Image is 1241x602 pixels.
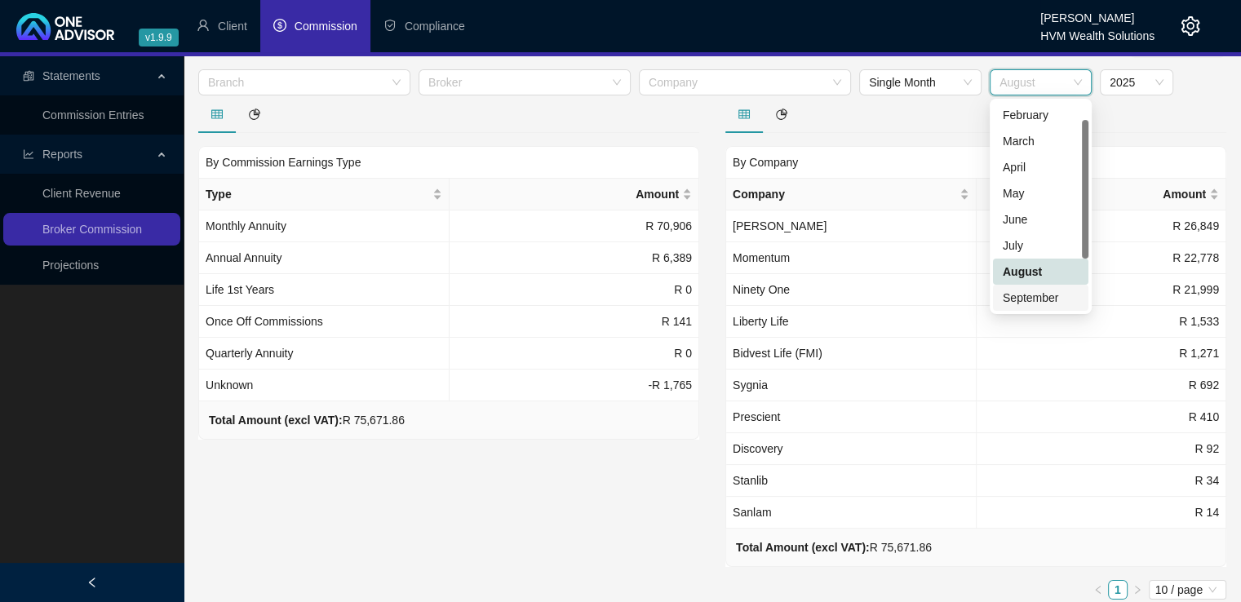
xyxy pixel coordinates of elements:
td: R 0 [450,274,700,306]
div: April [1003,158,1079,176]
div: September [1003,289,1079,307]
span: left [1093,585,1103,595]
span: dollar [273,19,286,32]
a: Broker Commission [42,223,142,236]
span: Sygnia [733,378,768,392]
a: Commission Entries [42,108,144,122]
span: Momentum [733,251,790,264]
div: [PERSON_NAME] [1040,4,1155,22]
span: Company [733,185,956,203]
span: Once Off Commissions [206,315,323,328]
li: 1 [1108,580,1128,600]
span: Client [218,20,247,33]
span: table [738,108,750,120]
span: Commission [295,20,357,33]
td: R 26,849 [977,210,1227,242]
td: R 6,389 [450,242,700,274]
a: Client Revenue [42,187,121,200]
span: Ninety One [733,283,790,296]
td: R 0 [450,338,700,370]
span: Statements [42,69,100,82]
span: left [86,577,98,588]
span: 2025 [1110,70,1163,95]
button: right [1128,580,1147,600]
td: R 92 [977,433,1227,465]
span: user [197,19,210,32]
span: right [1132,585,1142,595]
td: R 22,778 [977,242,1227,274]
span: safety [383,19,397,32]
div: February [993,102,1088,128]
span: pie-chart [776,108,787,120]
span: Unknown [206,378,253,392]
span: Amount [983,185,1207,203]
span: Monthly Annuity [206,219,286,232]
span: Compliance [405,20,465,33]
div: By Commission Earnings Type [198,146,699,178]
td: R 692 [977,370,1227,401]
span: [PERSON_NAME] [733,219,827,232]
span: Discovery [733,442,782,455]
th: Company [726,179,977,210]
div: July [993,232,1088,259]
span: reconciliation [23,70,34,82]
span: 10 / page [1155,581,1220,599]
td: R 70,906 [450,210,700,242]
td: R 1,533 [977,306,1227,338]
span: line-chart [23,148,34,160]
b: Total Amount (excl VAT): [209,414,343,427]
td: R 410 [977,401,1227,433]
span: pie-chart [249,108,260,120]
span: v1.9.9 [139,29,179,46]
td: R 141 [450,306,700,338]
div: April [993,154,1088,180]
div: May [1003,184,1079,202]
div: R 75,671.86 [209,411,405,429]
td: -R 1,765 [450,370,700,401]
span: table [211,108,223,120]
td: R 1,271 [977,338,1227,370]
th: Amount [977,179,1227,210]
span: Stanlib [733,474,768,487]
div: March [993,128,1088,154]
span: Single Month [869,70,972,95]
div: May [993,180,1088,206]
td: R 21,999 [977,274,1227,306]
span: Amount [456,185,680,203]
a: Projections [42,259,99,272]
td: R 34 [977,465,1227,497]
b: Total Amount (excl VAT): [736,541,870,554]
div: June [993,206,1088,232]
span: Quarterly Annuity [206,347,293,360]
span: Type [206,185,429,203]
li: Next Page [1128,580,1147,600]
div: August [993,259,1088,285]
td: R 14 [977,497,1227,529]
div: September [993,285,1088,311]
div: Page Size [1149,580,1226,600]
th: Amount [450,179,700,210]
a: 1 [1109,581,1127,599]
img: 2df55531c6924b55f21c4cf5d4484680-logo-light.svg [16,13,114,40]
span: Annual Annuity [206,251,281,264]
div: By Company [725,146,1226,178]
span: Life 1st Years [206,283,274,296]
th: Type [199,179,450,210]
span: setting [1181,16,1200,36]
span: August [999,70,1082,95]
div: August [1003,263,1079,281]
div: HVM Wealth Solutions [1040,22,1155,40]
div: March [1003,132,1079,150]
div: R 75,671.86 [736,538,932,556]
span: Prescient [733,410,780,423]
li: Previous Page [1088,580,1108,600]
span: Sanlam [733,506,771,519]
span: Reports [42,148,82,161]
div: February [1003,106,1079,124]
div: June [1003,210,1079,228]
div: July [1003,237,1079,255]
span: Liberty Life [733,315,788,328]
span: Bidvest Life (FMI) [733,347,822,360]
button: left [1088,580,1108,600]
